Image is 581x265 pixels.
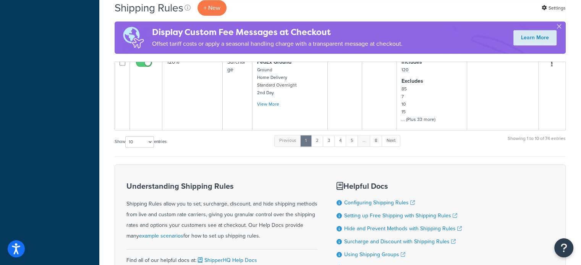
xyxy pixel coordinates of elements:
[346,135,358,146] a: 5
[401,58,422,66] strong: Includes
[542,3,566,13] a: Settings
[139,232,183,240] a: example scenarios
[257,66,296,96] small: Ground Home Delivery Standard Overnight 2nd Day
[344,251,405,259] a: Using Shipping Groups
[323,135,335,146] a: 3
[370,135,382,146] a: 8
[257,101,279,108] a: View More
[311,135,324,146] a: 2
[382,135,400,146] a: Next
[152,26,403,39] h4: Display Custom Fee Messages at Checkout
[334,135,346,146] a: 4
[223,55,252,130] td: Surcharge
[344,199,415,207] a: Configuring Shipping Rules
[401,85,435,123] small: 85 7 10 15 ... (Plus 33 more)
[162,55,223,130] td: 120%
[125,136,154,148] select: Showentries
[508,134,566,151] div: Showing 1 to 10 of 74 entries
[344,225,462,233] a: Hide and Prevent Methods with Shipping Rules
[358,135,371,146] a: …
[401,77,423,85] strong: Excludes
[401,66,408,73] small: 120
[115,21,152,54] img: duties-banner-06bc72dcb5fe05cb3f9472aba00be2ae8eb53ab6f0d8bb03d382ba314ac3c341.png
[126,182,317,241] div: Shipping Rules allow you to set, surcharge, discount, and hide shipping methods from live and cus...
[337,182,462,190] h3: Helpful Docs
[196,256,257,264] a: ShipperHQ Help Docs
[257,58,291,66] strong: FedEx Ground
[300,135,312,146] a: 1
[115,136,167,148] label: Show entries
[344,238,456,246] a: Surcharge and Discount with Shipping Rules
[115,0,183,15] h1: Shipping Rules
[274,135,301,146] a: Previous
[126,182,317,190] h3: Understanding Shipping Rules
[554,238,573,257] button: Open Resource Center
[344,212,457,220] a: Setting up Free Shipping with Shipping Rules
[152,39,403,49] p: Offset tariff costs or apply a seasonal handling charge with a transparent message at checkout.
[513,30,557,45] a: Learn More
